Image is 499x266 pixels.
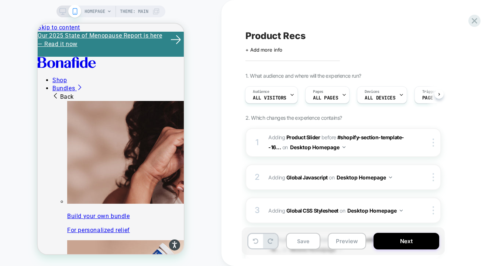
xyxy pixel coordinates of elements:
span: 1. What audience and where will the experience run? [245,73,361,79]
b: Global CSS Stylesheet [286,207,338,214]
span: Audience [253,89,269,94]
span: on [340,206,345,215]
a: Bundles [15,61,45,68]
img: close [433,206,434,214]
span: on [329,173,334,182]
span: BEFORE [321,134,336,140]
span: Adding [268,134,320,140]
span: Theme: MAIN [120,6,148,17]
span: HOMEPAGE [85,6,105,17]
img: down arrow [343,146,345,148]
button: Desktop Homepage [337,172,392,183]
span: Bundles [15,61,37,68]
span: ALL DEVICES [365,95,395,101]
div: 1 [254,135,261,150]
span: Back [15,70,36,77]
span: Devices [365,89,379,94]
b: Product Slider [286,134,320,140]
button: Save [286,233,320,249]
span: 2. Which changes the experience contains? [245,115,342,121]
span: + Add more info [245,47,282,53]
a: Build your own bundle For personalized relief [30,77,146,211]
span: on [282,143,288,152]
span: ALL PAGES [313,95,338,101]
span: All Visitors [253,95,286,101]
span: Page Load [422,95,447,101]
span: Trigger [422,89,437,94]
img: close [433,173,434,181]
span: Adding [268,205,409,216]
div: 2 [254,170,261,185]
button: Next [374,233,439,249]
img: down arrow [389,176,392,178]
img: down arrow [400,210,403,211]
span: Product Recs [245,30,306,41]
span: Pages [313,89,323,94]
img: close [433,139,434,147]
button: Preview [328,233,366,249]
a: Shop [15,53,29,60]
button: Desktop Homepage [290,142,345,153]
p: For personalized relief [30,203,146,211]
b: Global Javascript [286,174,328,181]
button: Desktop Homepage [347,205,403,216]
span: Adding [268,172,409,183]
p: Build your own bundle [30,189,146,197]
div: 3 [254,203,261,218]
